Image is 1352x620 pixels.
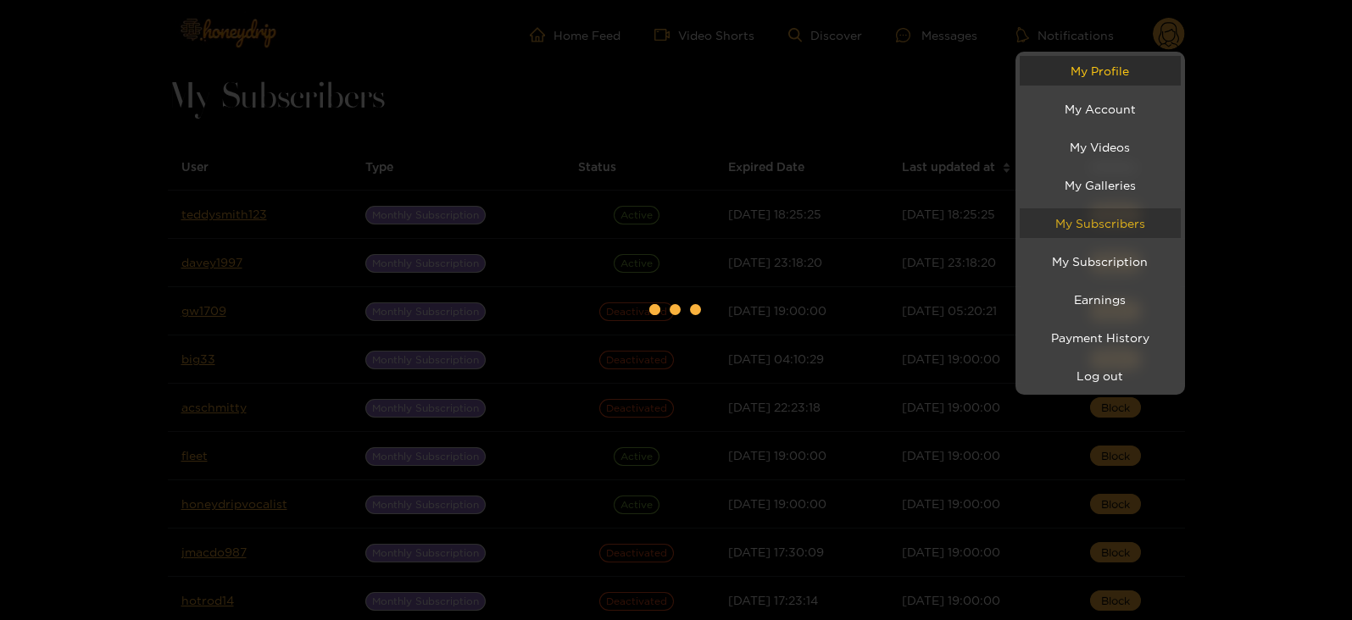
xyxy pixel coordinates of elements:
a: My Profile [1020,56,1181,86]
a: Earnings [1020,285,1181,314]
button: Log out [1020,361,1181,390]
a: Payment History [1020,323,1181,352]
a: My Videos [1020,132,1181,162]
a: My Galleries [1020,170,1181,200]
a: My Subscription [1020,246,1181,276]
a: My Subscribers [1020,208,1181,238]
a: My Account [1020,94,1181,124]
